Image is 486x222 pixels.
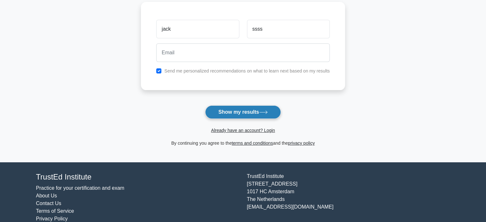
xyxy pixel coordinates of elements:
a: Already have an account? Login [211,128,275,133]
a: Terms of Service [36,208,74,214]
div: By continuing you agree to the and the [137,139,349,147]
a: terms and conditions [232,141,273,146]
h4: TrustEd Institute [36,172,239,182]
a: Contact Us [36,201,61,206]
input: Email [156,43,330,62]
input: Last name [247,20,330,38]
button: Show my results [205,105,281,119]
a: Privacy Policy [36,216,68,221]
input: First name [156,20,239,38]
a: Practice for your certification and exam [36,185,125,191]
label: Send me personalized recommendations on what to learn next based on my results [164,68,330,73]
a: privacy policy [288,141,315,146]
a: About Us [36,193,57,198]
